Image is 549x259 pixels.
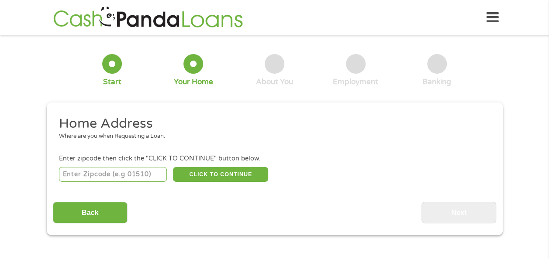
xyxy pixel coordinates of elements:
[103,77,121,87] div: Start
[174,77,213,87] div: Your Home
[422,77,451,87] div: Banking
[59,154,490,164] div: Enter zipcode then click the "CLICK TO CONTINUE" button below.
[333,77,378,87] div: Employment
[173,167,268,182] button: CLICK TO CONTINUE
[51,5,245,30] img: GetLoanNow Logo
[59,115,483,133] h2: Home Address
[53,202,128,223] input: Back
[59,167,167,182] input: Enter Zipcode (e.g 01510)
[256,77,293,87] div: About You
[59,132,483,141] div: Where are you when Requesting a Loan.
[421,202,496,223] input: Next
